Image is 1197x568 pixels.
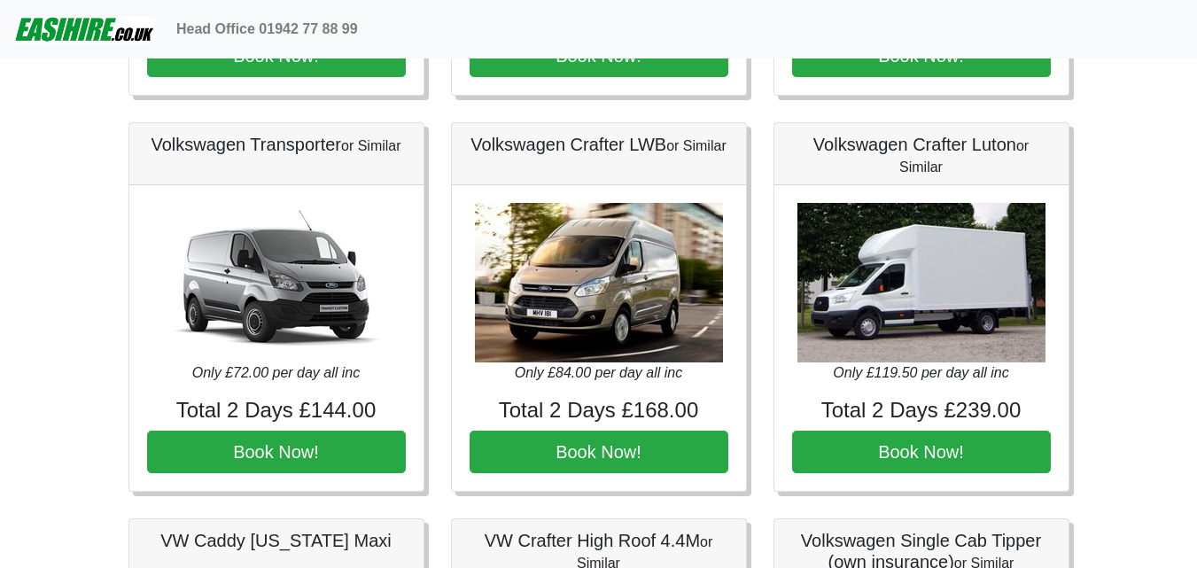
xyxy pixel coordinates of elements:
h5: Volkswagen Crafter Luton [792,134,1051,176]
img: Volkswagen Transporter [152,203,400,362]
i: Only £119.50 per day all inc [833,365,1008,380]
small: or Similar [666,138,727,153]
i: Only £72.00 per day all inc [192,365,360,380]
img: easihire_logo_small.png [14,12,155,47]
b: Head Office 01942 77 88 99 [176,21,358,36]
h4: Total 2 Days £144.00 [147,398,406,424]
button: Book Now! [470,431,728,473]
h5: Volkswagen Transporter [147,134,406,155]
h5: Volkswagen Crafter LWB [470,134,728,155]
small: or Similar [341,138,401,153]
button: Book Now! [792,431,1051,473]
a: Head Office 01942 77 88 99 [169,12,365,47]
h4: Total 2 Days £239.00 [792,398,1051,424]
h4: Total 2 Days £168.00 [470,398,728,424]
img: Volkswagen Crafter LWB [475,203,723,362]
button: Book Now! [147,431,406,473]
h5: VW Caddy [US_STATE] Maxi [147,530,406,551]
img: Volkswagen Crafter Luton [797,203,1045,362]
i: Only £84.00 per day all inc [515,365,682,380]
